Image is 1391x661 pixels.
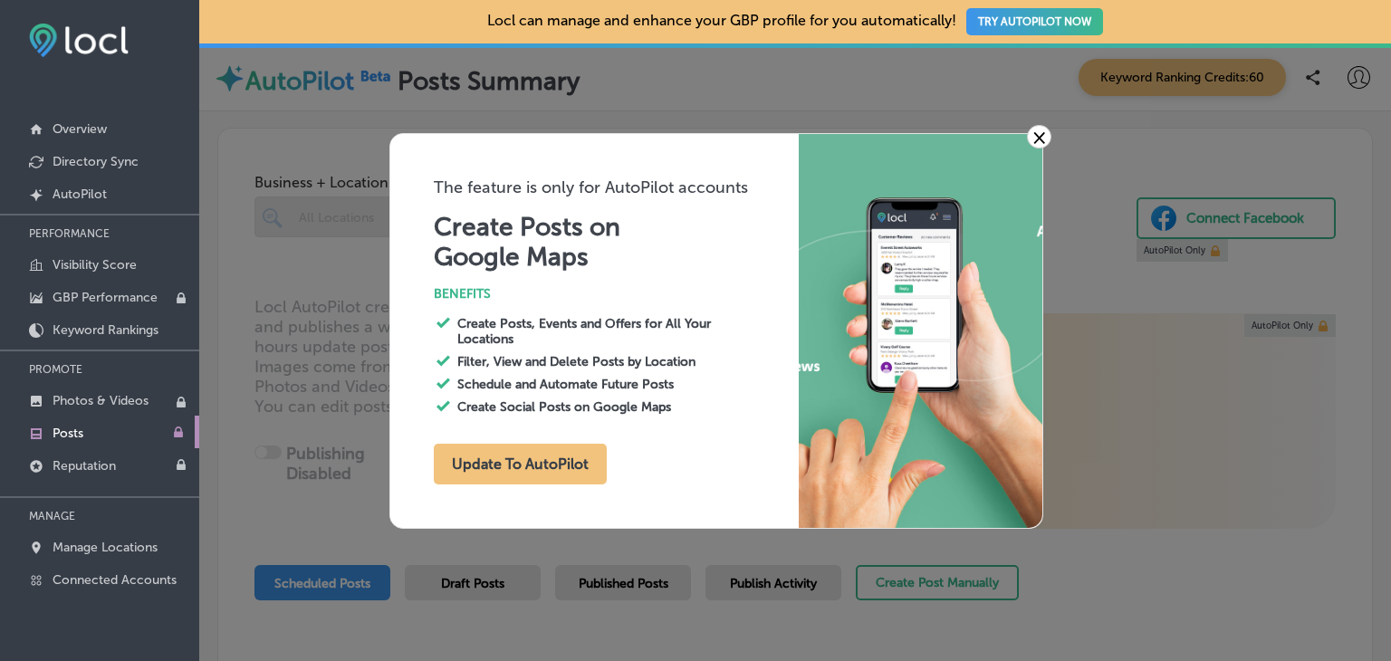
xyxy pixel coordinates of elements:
p: Photos & Videos [53,393,149,408]
h3: Schedule and Automate Future Posts [457,377,760,392]
img: 2b9b306996f9abcca9d403b028eda9a2.jpg [799,134,1042,528]
p: Directory Sync [53,154,139,169]
h3: Create Posts, Events and Offers for All Your Locations [457,316,760,347]
img: fda3e92497d09a02dc62c9cd864e3231.png [29,24,129,57]
h3: The feature is only for AutoPilot accounts [434,177,799,197]
h3: Create Social Posts on Google Maps [457,399,760,415]
p: Reputation [53,458,116,474]
p: AutoPilot [53,187,107,202]
p: Visibility Score [53,257,137,273]
button: TRY AUTOPILOT NOW [966,8,1103,35]
p: Overview [53,121,107,137]
p: Keyword Rankings [53,322,158,338]
a: Update To AutoPilot [434,459,607,472]
p: Manage Locations [53,540,158,555]
p: Connected Accounts [53,572,177,588]
a: × [1027,125,1051,148]
h3: BENEFITS [434,286,799,302]
p: GBP Performance [53,290,158,305]
button: Update To AutoPilot [434,444,607,484]
h1: Create Posts on Google Maps [434,212,653,272]
p: Posts [53,426,83,441]
h3: Filter, View and Delete Posts by Location [457,354,760,369]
